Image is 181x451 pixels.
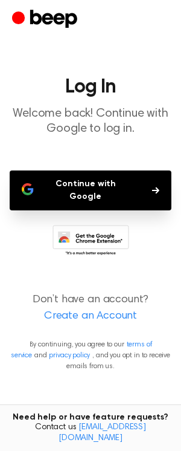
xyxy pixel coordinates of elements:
[12,308,169,325] a: Create an Account
[10,77,171,97] h1: Log In
[59,423,146,443] a: [EMAIL_ADDRESS][DOMAIN_NAME]
[10,339,171,372] p: By continuing, you agree to our and , and you opt in to receive emails from us.
[10,106,171,137] p: Welcome back! Continue with Google to log in.
[10,170,171,210] button: Continue with Google
[7,423,174,444] span: Contact us
[49,352,90,359] a: privacy policy
[10,292,171,325] p: Don’t have an account?
[12,8,80,31] a: Beep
